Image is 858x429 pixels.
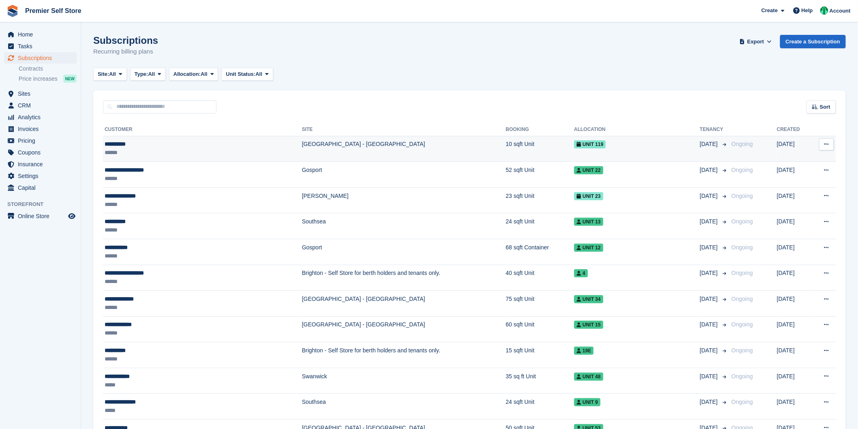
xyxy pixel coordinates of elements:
[4,147,77,158] a: menu
[574,347,594,355] span: 19E
[731,296,753,302] span: Ongoing
[700,398,719,406] span: [DATE]
[777,123,811,136] th: Created
[302,123,506,136] th: Site
[302,342,506,368] td: Brighton - Self Store for berth holders and tenants only.
[777,291,811,317] td: [DATE]
[738,35,774,48] button: Export
[574,321,603,329] span: Unit 15
[574,244,603,252] span: Unit 12
[93,35,158,46] h1: Subscriptions
[302,394,506,420] td: Southsea
[777,368,811,394] td: [DATE]
[103,123,302,136] th: Customer
[221,68,273,81] button: Unit Status: All
[506,291,574,317] td: 75 sqft Unit
[4,210,77,222] a: menu
[4,135,77,146] a: menu
[302,265,506,291] td: Brighton - Self Store for berth holders and tenants only.
[574,192,603,200] span: Unit 23
[4,52,77,64] a: menu
[700,320,719,329] span: [DATE]
[731,321,753,328] span: Ongoing
[777,265,811,291] td: [DATE]
[700,372,719,381] span: [DATE]
[4,100,77,111] a: menu
[700,269,719,277] span: [DATE]
[802,6,813,15] span: Help
[4,123,77,135] a: menu
[7,200,81,208] span: Storefront
[574,123,700,136] th: Allocation
[820,103,830,111] span: Sort
[174,70,201,78] span: Allocation:
[777,162,811,188] td: [DATE]
[777,213,811,239] td: [DATE]
[4,29,77,40] a: menu
[18,210,66,222] span: Online Store
[700,123,728,136] th: Tenancy
[109,70,116,78] span: All
[93,47,158,56] p: Recurring billing plans
[302,291,506,317] td: [GEOGRAPHIC_DATA] - [GEOGRAPHIC_DATA]
[18,159,66,170] span: Insurance
[93,68,127,81] button: Site: All
[506,316,574,342] td: 60 sqft Unit
[302,213,506,239] td: Southsea
[574,295,603,303] span: Unit 34
[700,346,719,355] span: [DATE]
[4,41,77,52] a: menu
[63,75,77,83] div: NEW
[18,170,66,182] span: Settings
[731,399,753,405] span: Ongoing
[4,170,77,182] a: menu
[574,269,588,277] span: 4
[4,88,77,99] a: menu
[4,182,77,193] a: menu
[98,70,109,78] span: Site:
[67,211,77,221] a: Preview store
[506,368,574,394] td: 35 sq ft Unit
[506,123,574,136] th: Booking
[302,162,506,188] td: Gosport
[700,166,719,174] span: [DATE]
[22,4,85,17] a: Premier Self Store
[574,140,606,148] span: Unit 119
[18,88,66,99] span: Sites
[19,75,58,83] span: Price increases
[18,52,66,64] span: Subscriptions
[148,70,155,78] span: All
[18,135,66,146] span: Pricing
[18,112,66,123] span: Analytics
[302,239,506,265] td: Gosport
[18,29,66,40] span: Home
[820,6,828,15] img: Peter Pring
[18,147,66,158] span: Coupons
[18,100,66,111] span: CRM
[18,41,66,52] span: Tasks
[777,136,811,162] td: [DATE]
[302,316,506,342] td: [GEOGRAPHIC_DATA] - [GEOGRAPHIC_DATA]
[135,70,148,78] span: Type:
[255,70,262,78] span: All
[574,166,603,174] span: Unit 22
[201,70,208,78] span: All
[169,68,219,81] button: Allocation: All
[506,136,574,162] td: 10 sqft Unit
[574,398,601,406] span: Unit 9
[700,192,719,200] span: [DATE]
[731,218,753,225] span: Ongoing
[777,316,811,342] td: [DATE]
[780,35,846,48] a: Create a Subscription
[731,141,753,147] span: Ongoing
[700,140,719,148] span: [DATE]
[731,244,753,251] span: Ongoing
[777,394,811,420] td: [DATE]
[700,243,719,252] span: [DATE]
[574,373,603,381] span: Unit 48
[777,239,811,265] td: [DATE]
[19,65,77,73] a: Contracts
[302,136,506,162] td: [GEOGRAPHIC_DATA] - [GEOGRAPHIC_DATA]
[506,162,574,188] td: 52 sqft Unit
[731,193,753,199] span: Ongoing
